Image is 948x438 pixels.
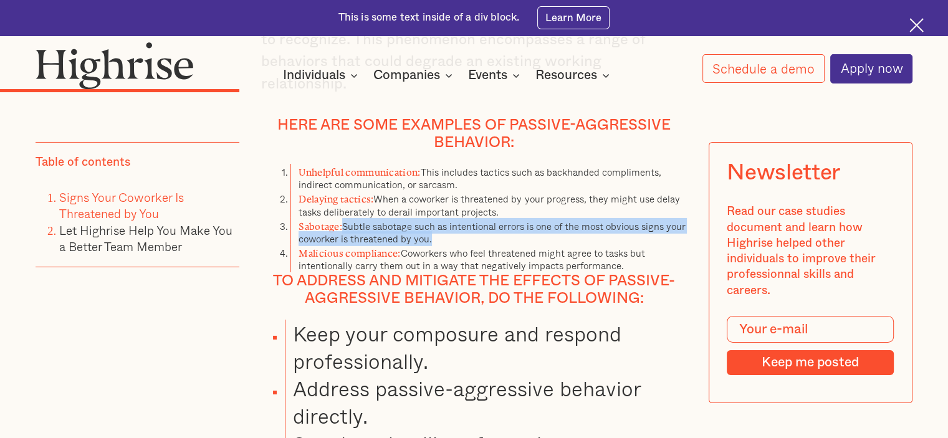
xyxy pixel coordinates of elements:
h4: To address and mitigate the effects of passive-aggressive behavior, do the following: [261,272,687,308]
li: When a coworker is threatened by your progress, they might use delay tasks deliberately to derail... [290,191,687,217]
div: Individuals [283,68,345,83]
li: Address passive-aggressive behavior directly. [285,374,687,429]
div: Newsletter [727,161,840,186]
form: Modal Form [727,317,894,376]
li: Subtle sabotage such as intentional errors is one of the most obvious signs your coworker is thre... [290,218,687,245]
input: Keep me posted [727,350,894,375]
h4: Here are some examples of passive-aggressive behavior: [261,117,687,152]
div: Read our case studies document and learn how Highrise helped other individuals to improve their p... [727,204,894,299]
strong: Malicious compliance: [299,248,400,254]
a: Let Highrise Help You Make You a Better Team Member [59,221,232,255]
a: Schedule a demo [702,54,825,83]
strong: Sabotage: [299,221,342,227]
img: Cross icon [909,18,924,32]
div: This is some text inside of a div block. [338,11,520,25]
strong: Unhelpful communication: [299,167,420,173]
a: Learn More [537,6,610,29]
div: Companies [373,68,456,83]
div: Companies [373,68,440,83]
div: Resources [535,68,597,83]
a: Apply now [830,54,912,83]
div: Events [468,68,507,83]
a: Signs Your Coworker Is Threatened by You [59,188,184,222]
img: Highrise logo [36,42,194,90]
input: Your e-mail [727,317,894,343]
div: Resources [535,68,613,83]
div: Table of contents [36,155,130,170]
li: Keep your composure and respond professionally. [285,320,687,374]
li: This includes tactics such as backhanded compliments, indirect communication, or sarcasm. [290,164,687,191]
li: Coworkers who feel threatened might agree to tasks but intentionally carry them out in a way that... [290,245,687,272]
div: Individuals [283,68,361,83]
div: Events [468,68,524,83]
strong: Delaying tactics: [299,194,373,200]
